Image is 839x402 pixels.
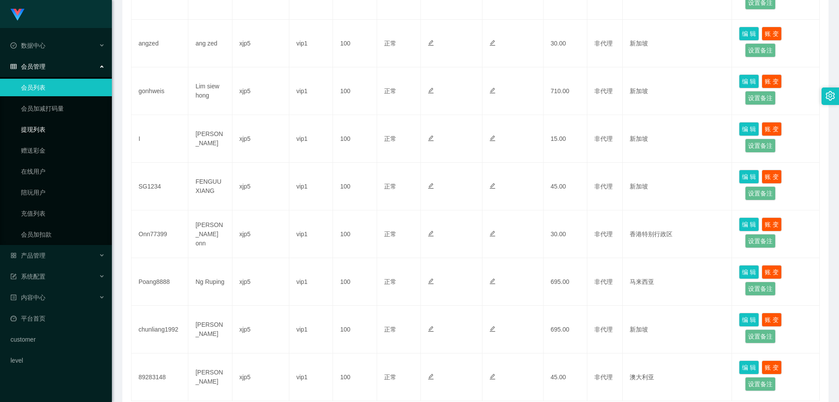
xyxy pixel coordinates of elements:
td: 695.00 [544,258,587,306]
button: 编 辑 [739,360,759,374]
td: 45.00 [544,353,587,401]
i: 图标: edit [428,40,434,46]
i: 图标: edit [489,374,496,380]
td: xjp5 [232,163,289,210]
td: 100 [333,210,377,258]
button: 编 辑 [739,313,759,327]
button: 账 变 [762,313,782,327]
button: 编 辑 [739,170,759,184]
button: 账 变 [762,170,782,184]
td: xjp5 [232,210,289,258]
i: 图标: edit [489,40,496,46]
span: 非代理 [594,326,613,333]
td: gonhweis [132,67,188,115]
a: 提现列表 [21,121,105,138]
td: 100 [333,306,377,353]
a: 图标: dashboard平台首页 [10,310,105,327]
td: Ng Ruping [188,258,232,306]
td: 695.00 [544,306,587,353]
button: 设置备注 [745,43,776,57]
td: vip1 [289,258,333,306]
button: 设置备注 [745,139,776,153]
td: 100 [333,20,377,67]
span: 非代理 [594,40,613,47]
td: [PERSON_NAME] onn [188,210,232,258]
span: 非代理 [594,87,613,94]
td: 马来西亚 [623,258,732,306]
td: 新加坡 [623,115,732,163]
td: 新加坡 [623,163,732,210]
td: 澳大利亚 [623,353,732,401]
span: 会员管理 [10,63,45,70]
td: 新加坡 [623,306,732,353]
a: 在线用户 [21,163,105,180]
button: 账 变 [762,217,782,231]
span: 数据中心 [10,42,45,49]
span: 正常 [384,40,396,47]
button: 设置备注 [745,91,776,105]
td: vip1 [289,353,333,401]
td: vip1 [289,163,333,210]
td: Onn77399 [132,210,188,258]
td: vip1 [289,306,333,353]
i: 图标: appstore-o [10,252,17,259]
td: 710.00 [544,67,587,115]
span: 系统配置 [10,273,45,280]
button: 账 变 [762,265,782,279]
span: 内容中心 [10,294,45,301]
a: 会员加减打码量 [21,100,105,117]
span: 非代理 [594,278,613,285]
td: Poang8888 [132,258,188,306]
i: 图标: edit [428,278,434,284]
i: 图标: edit [428,374,434,380]
i: 图标: edit [428,135,434,141]
i: 图标: edit [428,87,434,94]
a: 会员加扣款 [21,226,105,243]
button: 编 辑 [739,217,759,231]
span: 非代理 [594,183,613,190]
td: xjp5 [232,67,289,115]
td: 89283148 [132,353,188,401]
span: 正常 [384,231,396,238]
td: xjp5 [232,306,289,353]
i: 图标: edit [428,183,434,189]
td: SG1234 [132,163,188,210]
td: vip1 [289,20,333,67]
span: 正常 [384,87,396,94]
span: 非代理 [594,135,613,142]
td: 30.00 [544,20,587,67]
td: FENGUUXIANG [188,163,232,210]
td: ang zed [188,20,232,67]
span: 正常 [384,183,396,190]
td: 新加坡 [623,67,732,115]
i: 图标: edit [489,231,496,237]
td: 100 [333,67,377,115]
td: 100 [333,353,377,401]
span: 正常 [384,374,396,381]
i: 图标: edit [489,135,496,141]
td: 新加坡 [623,20,732,67]
button: 设置备注 [745,329,776,343]
i: 图标: edit [489,87,496,94]
span: 正常 [384,326,396,333]
button: 设置备注 [745,282,776,296]
td: 100 [333,163,377,210]
a: 陪玩用户 [21,184,105,201]
td: vip1 [289,210,333,258]
td: vip1 [289,67,333,115]
i: 图标: table [10,63,17,70]
img: logo.9652507e.png [10,9,24,21]
td: xjp5 [232,20,289,67]
a: 会员列表 [21,79,105,96]
button: 账 变 [762,360,782,374]
span: 非代理 [594,231,613,238]
i: 图标: edit [489,326,496,332]
span: 非代理 [594,374,613,381]
i: 图标: edit [428,231,434,237]
span: 产品管理 [10,252,45,259]
td: angzed [132,20,188,67]
td: [PERSON_NAME] [188,306,232,353]
button: 编 辑 [739,74,759,88]
i: 图标: form [10,273,17,280]
button: 编 辑 [739,27,759,41]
